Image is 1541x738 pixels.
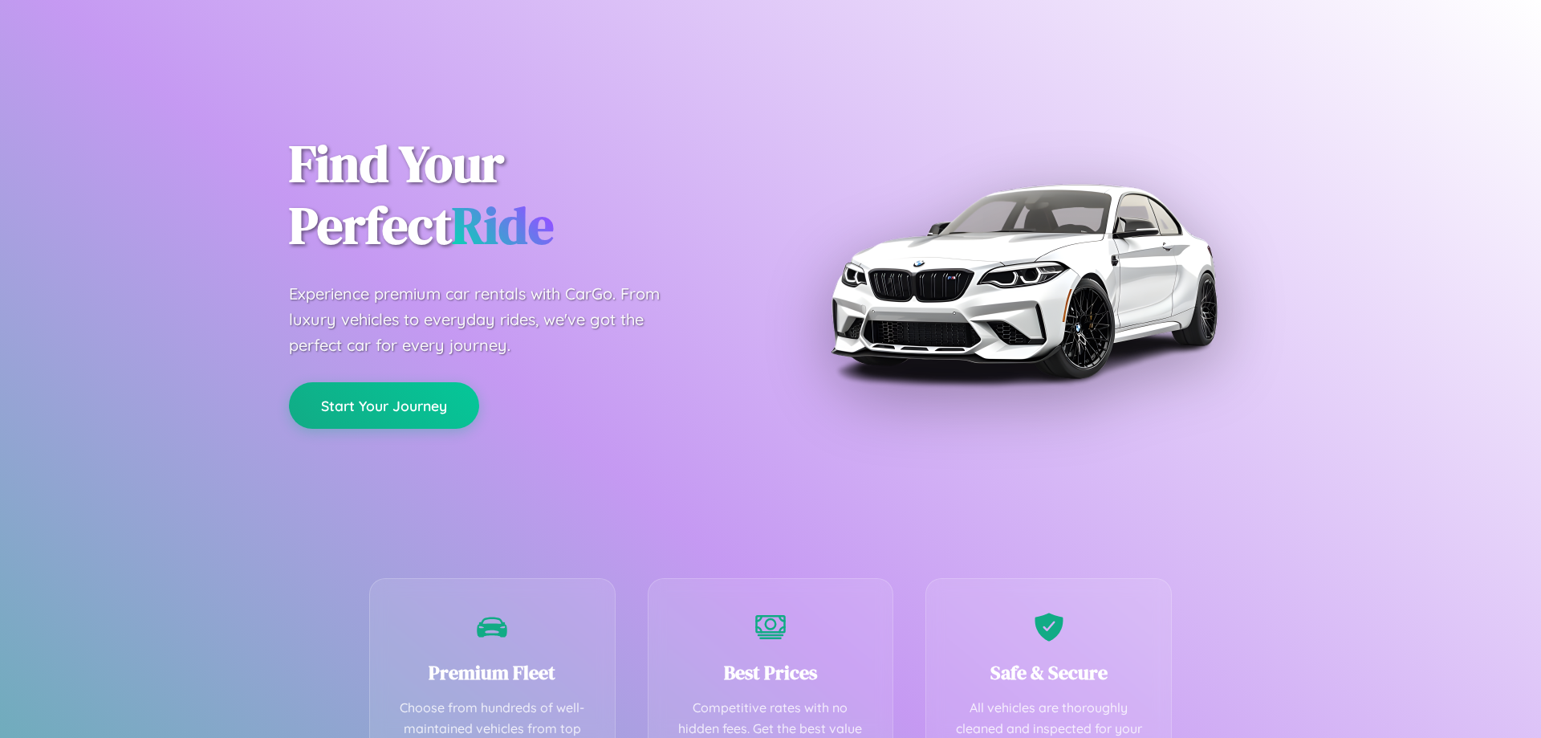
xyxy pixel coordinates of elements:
[289,382,479,429] button: Start Your Journey
[452,190,554,260] span: Ride
[673,659,869,686] h3: Best Prices
[823,80,1224,482] img: Premium BMW car rental vehicle
[289,281,690,358] p: Experience premium car rentals with CarGo. From luxury vehicles to everyday rides, we've got the ...
[394,659,591,686] h3: Premium Fleet
[289,133,746,257] h1: Find Your Perfect
[950,659,1147,686] h3: Safe & Secure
